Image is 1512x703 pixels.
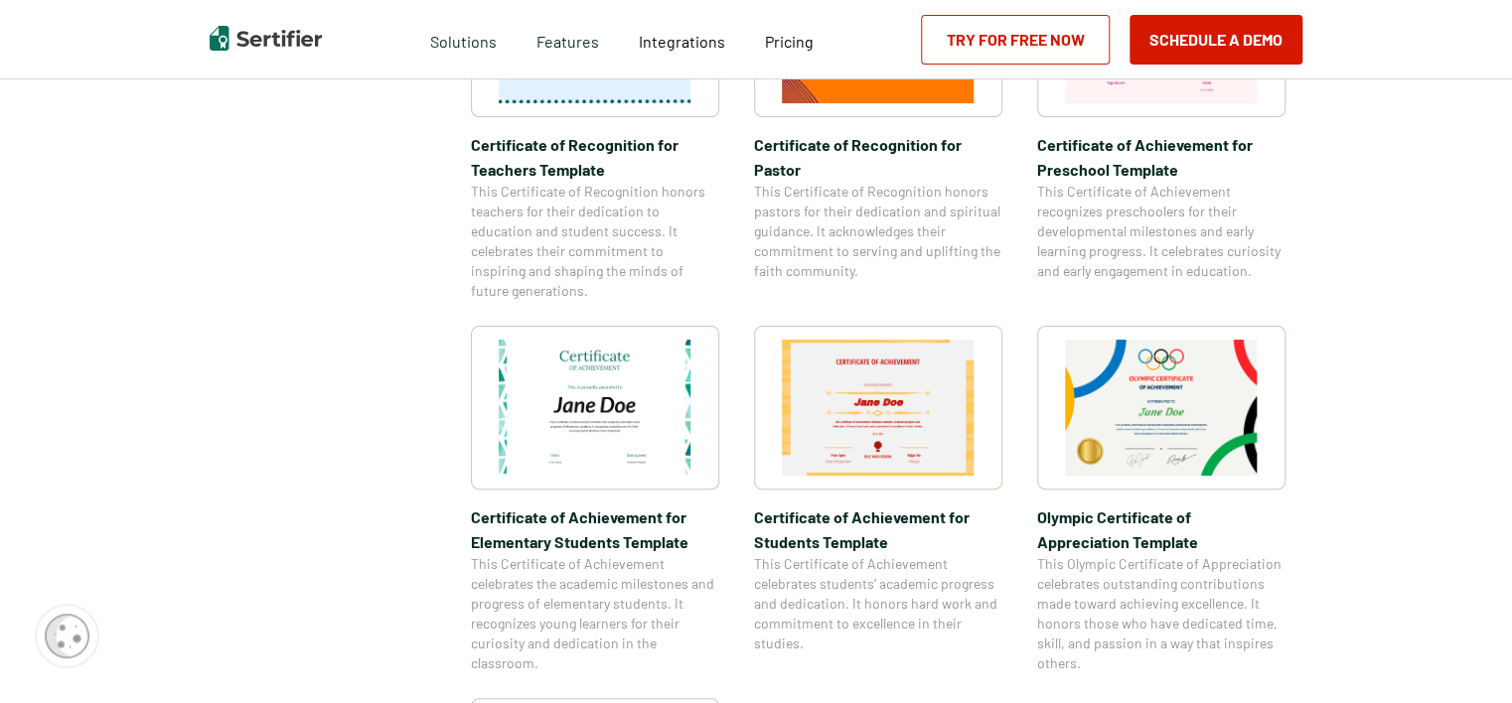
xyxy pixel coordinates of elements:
[765,27,814,52] a: Pricing
[1065,340,1258,476] img: Olympic Certificate of Appreciation​ Template
[471,554,719,673] span: This Certificate of Achievement celebrates the academic milestones and progress of elementary stu...
[1413,608,1512,703] iframe: Chat Widget
[754,554,1002,653] span: This Certificate of Achievement celebrates students’ academic progress and dedication. It honors ...
[536,27,599,52] span: Features
[430,27,497,52] span: Solutions
[782,340,975,476] img: Certificate of Achievement for Students Template
[754,132,1002,182] span: Certificate of Recognition for Pastor
[45,614,89,658] img: Cookie Popup Icon
[1037,182,1285,281] span: This Certificate of Achievement recognizes preschoolers for their developmental milestones and ea...
[471,132,719,182] span: Certificate of Recognition for Teachers Template
[754,504,1002,554] span: Certificate of Achievement for Students Template
[1130,15,1302,65] button: Schedule a Demo
[210,26,322,51] img: Sertifier | Digital Credentialing Platform
[754,326,1002,673] a: Certificate of Achievement for Students TemplateCertificate of Achievement for Students TemplateT...
[499,340,691,476] img: Certificate of Achievement for Elementary Students Template
[471,504,719,554] span: Certificate of Achievement for Elementary Students Template
[765,32,814,51] span: Pricing
[754,182,1002,281] span: This Certificate of Recognition honors pastors for their dedication and spiritual guidance. It ac...
[639,27,725,52] a: Integrations
[1037,326,1285,673] a: Olympic Certificate of Appreciation​ TemplateOlympic Certificate of Appreciation​ TemplateThis Ol...
[1037,504,1285,554] span: Olympic Certificate of Appreciation​ Template
[921,15,1110,65] a: Try for Free Now
[471,182,719,301] span: This Certificate of Recognition honors teachers for their dedication to education and student suc...
[1037,132,1285,182] span: Certificate of Achievement for Preschool Template
[1037,554,1285,673] span: This Olympic Certificate of Appreciation celebrates outstanding contributions made toward achievi...
[471,326,719,673] a: Certificate of Achievement for Elementary Students TemplateCertificate of Achievement for Element...
[639,32,725,51] span: Integrations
